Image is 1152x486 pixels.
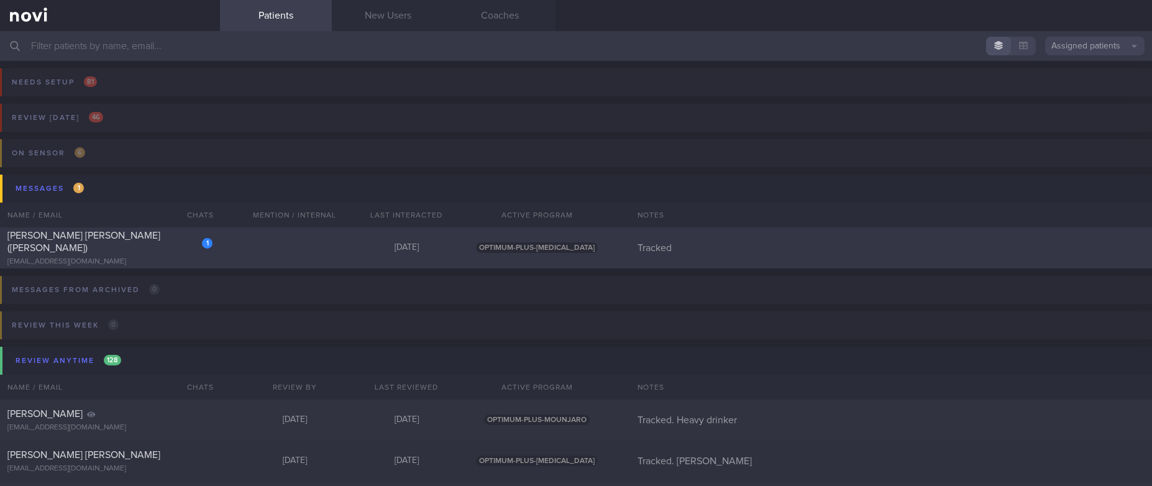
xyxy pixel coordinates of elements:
[7,464,213,474] div: [EMAIL_ADDRESS][DOMAIN_NAME]
[170,203,220,227] div: Chats
[476,242,598,253] span: OPTIMUM-PLUS-[MEDICAL_DATA]
[630,203,1152,227] div: Notes
[484,415,590,425] span: OPTIMUM-PLUS-MOUNJARO
[84,76,97,87] span: 81
[7,231,160,253] span: [PERSON_NAME] [PERSON_NAME] ([PERSON_NAME])
[239,456,350,467] div: [DATE]
[350,415,462,426] div: [DATE]
[202,238,213,249] div: 1
[73,183,84,193] span: 1
[239,203,350,227] div: Mention / Internal
[462,203,611,227] div: Active Program
[630,375,1152,400] div: Notes
[9,109,106,126] div: Review [DATE]
[9,145,88,162] div: On sensor
[7,423,213,433] div: [EMAIL_ADDRESS][DOMAIN_NAME]
[1045,37,1145,55] button: Assigned patients
[630,414,1152,426] div: Tracked. Heavy drinker
[9,74,100,91] div: Needs setup
[239,375,350,400] div: Review By
[108,319,119,330] span: 0
[75,147,85,158] span: 6
[12,180,87,197] div: Messages
[476,456,598,466] span: OPTIMUM-PLUS-[MEDICAL_DATA]
[630,242,1152,254] div: Tracked
[89,112,103,122] span: 46
[7,409,83,419] span: [PERSON_NAME]
[630,455,1152,467] div: Tracked. [PERSON_NAME]
[350,242,462,254] div: [DATE]
[350,456,462,467] div: [DATE]
[462,375,611,400] div: Active Program
[12,352,124,369] div: Review anytime
[9,282,163,298] div: Messages from Archived
[104,355,121,365] span: 128
[9,317,122,334] div: Review this week
[239,415,350,426] div: [DATE]
[350,375,462,400] div: Last Reviewed
[170,375,220,400] div: Chats
[350,203,462,227] div: Last Interacted
[7,257,213,267] div: [EMAIL_ADDRESS][DOMAIN_NAME]
[149,284,160,295] span: 0
[7,450,160,460] span: [PERSON_NAME] [PERSON_NAME]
